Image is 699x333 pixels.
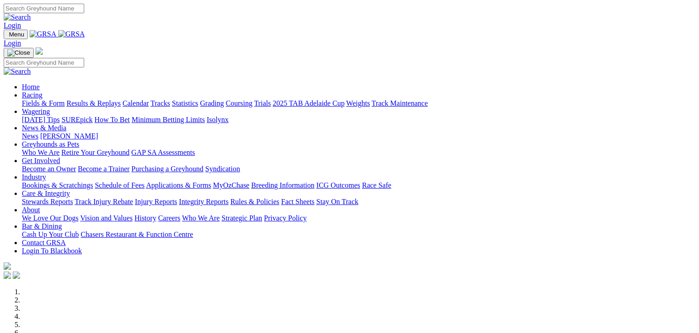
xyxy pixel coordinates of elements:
[4,4,84,13] input: Search
[81,231,193,238] a: Chasers Restaurant & Function Centre
[22,149,60,156] a: Who We Are
[4,67,31,76] img: Search
[226,99,253,107] a: Coursing
[22,198,73,205] a: Stewards Reports
[22,181,93,189] a: Bookings & Scratchings
[200,99,224,107] a: Grading
[362,181,391,189] a: Race Safe
[22,231,695,239] div: Bar & Dining
[316,181,360,189] a: ICG Outcomes
[35,47,43,55] img: logo-grsa-white.png
[4,13,31,21] img: Search
[135,198,177,205] a: Injury Reports
[179,198,228,205] a: Integrity Reports
[132,116,205,123] a: Minimum Betting Limits
[58,30,85,38] img: GRSA
[4,39,21,47] a: Login
[172,99,198,107] a: Statistics
[22,116,60,123] a: [DATE] Tips
[222,214,262,222] a: Strategic Plan
[264,214,307,222] a: Privacy Policy
[22,149,695,157] div: Greyhounds as Pets
[132,149,195,156] a: GAP SA Assessments
[75,198,133,205] a: Track Injury Rebate
[4,272,11,279] img: facebook.svg
[22,222,62,230] a: Bar & Dining
[9,31,24,38] span: Menu
[40,132,98,140] a: [PERSON_NAME]
[22,108,50,115] a: Wagering
[182,214,220,222] a: Who We Are
[22,99,65,107] a: Fields & Form
[22,231,79,238] a: Cash Up Your Club
[281,198,314,205] a: Fact Sheets
[251,181,314,189] a: Breeding Information
[22,132,38,140] a: News
[95,181,144,189] a: Schedule of Fees
[372,99,428,107] a: Track Maintenance
[95,116,130,123] a: How To Bet
[134,214,156,222] a: History
[146,181,211,189] a: Applications & Forms
[4,262,11,270] img: logo-grsa-white.png
[22,140,79,148] a: Greyhounds as Pets
[230,198,279,205] a: Rules & Policies
[22,239,66,246] a: Contact GRSA
[30,30,56,38] img: GRSA
[22,165,76,173] a: Become an Owner
[122,99,149,107] a: Calendar
[22,214,695,222] div: About
[158,214,180,222] a: Careers
[22,173,46,181] a: Industry
[22,181,695,190] div: Industry
[61,149,130,156] a: Retire Your Greyhound
[22,91,42,99] a: Racing
[22,99,695,108] div: Racing
[346,99,370,107] a: Weights
[22,206,40,214] a: About
[22,247,82,255] a: Login To Blackbook
[22,124,66,132] a: News & Media
[22,116,695,124] div: Wagering
[22,190,70,197] a: Care & Integrity
[22,165,695,173] div: Get Involved
[78,165,130,173] a: Become a Trainer
[254,99,271,107] a: Trials
[66,99,121,107] a: Results & Replays
[4,30,28,39] button: Toggle navigation
[7,49,30,56] img: Close
[22,214,78,222] a: We Love Our Dogs
[273,99,344,107] a: 2025 TAB Adelaide Cup
[213,181,249,189] a: MyOzChase
[22,83,40,91] a: Home
[4,58,84,67] input: Search
[205,165,240,173] a: Syndication
[80,214,132,222] a: Vision and Values
[4,21,21,29] a: Login
[22,132,695,140] div: News & Media
[22,198,695,206] div: Care & Integrity
[316,198,358,205] a: Stay On Track
[207,116,228,123] a: Isolynx
[4,48,34,58] button: Toggle navigation
[132,165,203,173] a: Purchasing a Greyhound
[13,272,20,279] img: twitter.svg
[61,116,92,123] a: SUREpick
[151,99,170,107] a: Tracks
[22,157,60,164] a: Get Involved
